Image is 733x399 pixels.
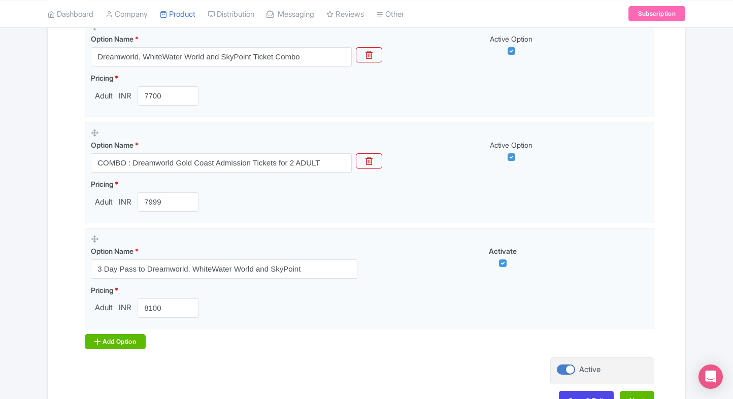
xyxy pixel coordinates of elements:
[490,35,532,43] span: Active Option
[91,286,113,294] span: Pricing
[138,298,198,318] input: 0.0
[91,141,134,149] span: Option Name
[91,74,113,82] span: Pricing
[489,247,517,255] span: Activate
[91,259,357,279] input: Option Name
[138,86,198,106] input: 0.00
[91,196,117,208] span: Adult
[117,302,134,314] span: INR
[117,90,134,102] span: INR
[91,35,134,43] span: Option Name
[85,334,146,349] div: Add Option
[628,6,685,21] a: Subscription
[91,180,113,188] span: Pricing
[117,196,134,208] span: INR
[698,364,723,389] div: Open Intercom Messenger
[91,47,352,66] input: Option Name
[138,192,198,212] input: 0.00
[91,90,117,102] span: Adult
[91,247,134,255] span: Option Name
[579,364,601,376] div: Active
[490,141,532,149] span: Active Option
[91,302,117,314] span: Adult
[91,153,352,173] input: Option Name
